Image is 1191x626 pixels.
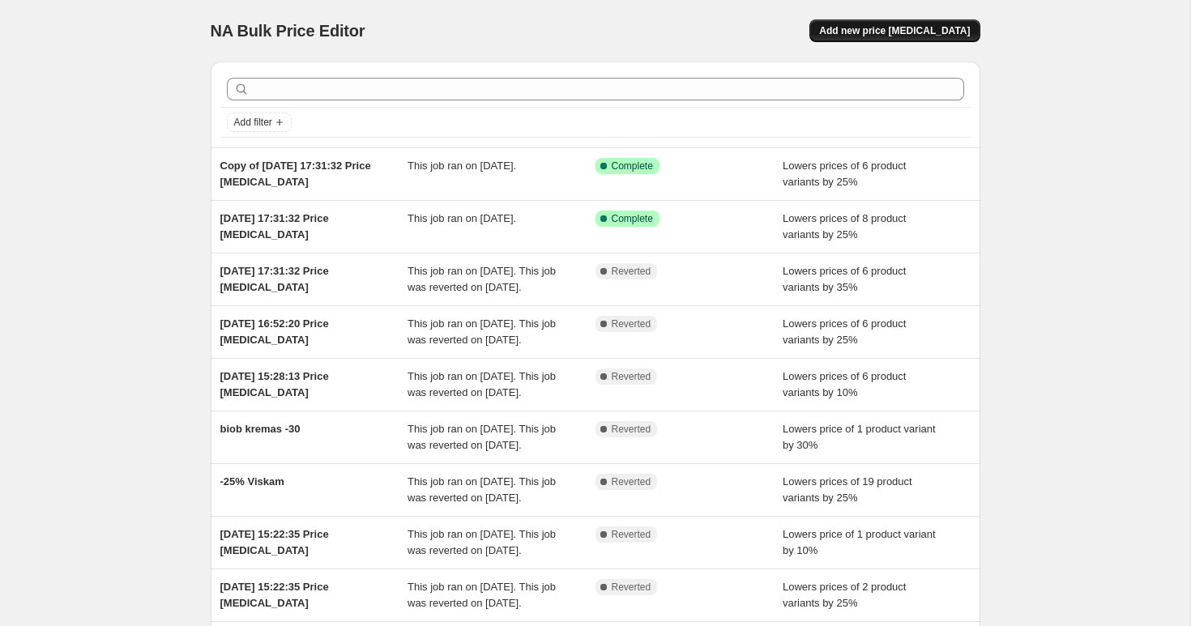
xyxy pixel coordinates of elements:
[612,370,651,383] span: Reverted
[783,370,906,398] span: Lowers prices of 6 product variants by 10%
[408,581,556,609] span: This job ran on [DATE]. This job was reverted on [DATE].
[220,265,329,293] span: [DATE] 17:31:32 Price [MEDICAL_DATA]
[220,370,329,398] span: [DATE] 15:28:13 Price [MEDICAL_DATA]
[408,265,556,293] span: This job ran on [DATE]. This job was reverted on [DATE].
[612,212,653,225] span: Complete
[783,581,906,609] span: Lowers prices of 2 product variants by 25%
[612,160,653,172] span: Complete
[408,160,516,172] span: This job ran on [DATE].
[408,423,556,451] span: This job ran on [DATE]. This job was reverted on [DATE].
[819,24,970,37] span: Add new price [MEDICAL_DATA]
[220,528,329,556] span: [DATE] 15:22:35 Price [MEDICAL_DATA]
[612,581,651,594] span: Reverted
[220,160,371,188] span: Copy of [DATE] 17:31:32 Price [MEDICAL_DATA]
[783,475,912,504] span: Lowers prices of 19 product variants by 25%
[408,475,556,504] span: This job ran on [DATE]. This job was reverted on [DATE].
[783,528,936,556] span: Lowers price of 1 product variant by 10%
[809,19,980,42] button: Add new price [MEDICAL_DATA]
[220,581,329,609] span: [DATE] 15:22:35 Price [MEDICAL_DATA]
[227,113,292,132] button: Add filter
[612,265,651,278] span: Reverted
[220,317,329,346] span: [DATE] 16:52:20 Price [MEDICAL_DATA]
[783,265,906,293] span: Lowers prices of 6 product variants by 35%
[211,22,365,40] span: NA Bulk Price Editor
[408,528,556,556] span: This job ran on [DATE]. This job was reverted on [DATE].
[408,317,556,346] span: This job ran on [DATE]. This job was reverted on [DATE].
[408,212,516,224] span: This job ran on [DATE].
[612,317,651,330] span: Reverted
[220,423,301,435] span: biob kremas -30
[783,160,906,188] span: Lowers prices of 6 product variants by 25%
[220,475,284,488] span: -25% Viskam
[612,423,651,436] span: Reverted
[408,370,556,398] span: This job ran on [DATE]. This job was reverted on [DATE].
[234,116,272,129] span: Add filter
[783,212,906,241] span: Lowers prices of 8 product variants by 25%
[220,212,329,241] span: [DATE] 17:31:32 Price [MEDICAL_DATA]
[783,423,936,451] span: Lowers price of 1 product variant by 30%
[612,528,651,541] span: Reverted
[783,317,906,346] span: Lowers prices of 6 product variants by 25%
[612,475,651,488] span: Reverted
